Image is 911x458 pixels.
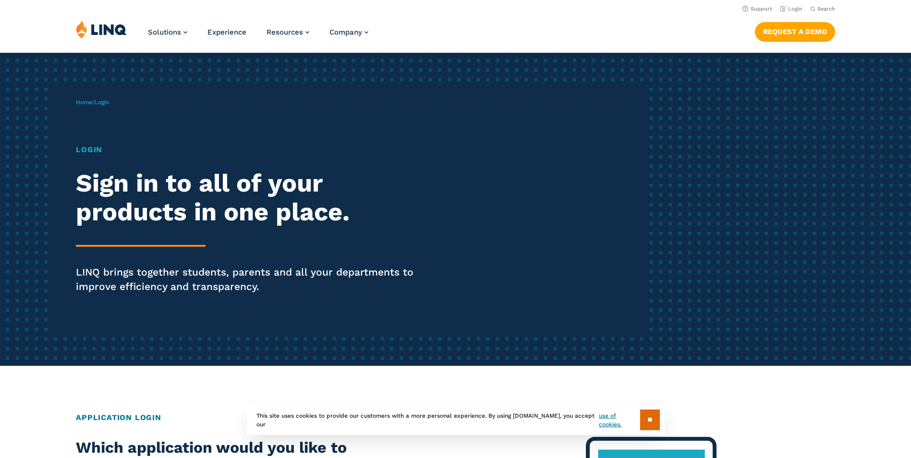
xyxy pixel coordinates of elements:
a: Home [76,99,92,106]
span: Search [817,6,835,12]
span: Login [95,99,109,106]
a: use of cookies. [599,411,640,429]
nav: Primary Navigation [148,20,368,52]
a: Solutions [148,28,187,36]
button: Open Search Bar [810,5,835,12]
span: Solutions [148,28,181,36]
p: LINQ brings together students, parents and all your departments to improve efficiency and transpa... [76,265,427,294]
a: Support [742,6,772,12]
a: Resources [267,28,309,36]
img: LINQ | K‑12 Software [76,20,127,38]
a: Login [780,6,802,12]
h2: Application Login [76,412,835,423]
div: This site uses cookies to provide our customers with a more personal experience. By using [DOMAIN... [247,405,665,435]
a: Company [329,28,368,36]
nav: Button Navigation [755,20,835,41]
a: Request a Demo [755,22,835,41]
a: Experience [207,28,246,36]
span: Company [329,28,362,36]
span: Resources [267,28,303,36]
span: / [76,99,109,106]
h2: Sign in to all of your products in one place. [76,169,427,227]
h1: Login [76,144,427,156]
